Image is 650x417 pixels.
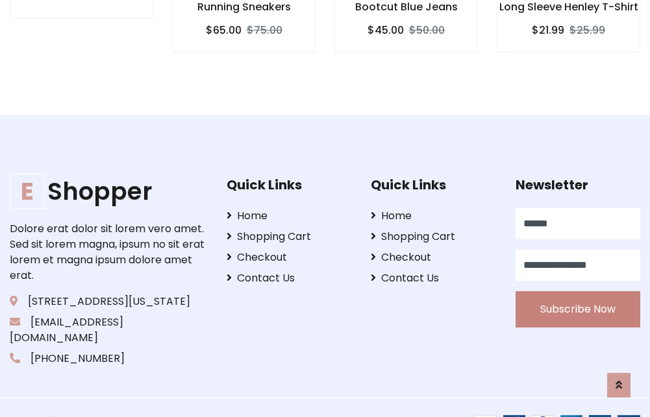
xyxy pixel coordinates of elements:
[173,1,315,13] h6: Running Sneakers
[532,24,564,36] h6: $21.99
[371,270,495,286] a: Contact Us
[227,250,351,265] a: Checkout
[10,221,206,283] p: Dolore erat dolor sit lorem vero amet. Sed sit lorem magna, ipsum no sit erat lorem et magna ipsu...
[10,294,206,309] p: [STREET_ADDRESS][US_STATE]
[371,208,495,224] a: Home
[10,351,206,366] p: [PHONE_NUMBER]
[371,177,495,193] h5: Quick Links
[247,23,282,38] del: $75.00
[569,23,605,38] del: $25.99
[371,250,495,265] a: Checkout
[10,177,206,206] h1: Shopper
[227,208,351,224] a: Home
[227,270,351,286] a: Contact Us
[516,177,640,193] h5: Newsletter
[10,177,206,206] a: EShopper
[516,291,640,328] button: Subscribe Now
[409,23,445,38] del: $50.00
[206,24,242,36] h6: $65.00
[10,174,45,209] span: E
[371,229,495,244] a: Shopping Cart
[497,1,640,13] h6: Long Sleeve Henley T-Shirt
[368,24,404,36] h6: $45.00
[227,177,351,193] h5: Quick Links
[335,1,477,13] h6: Bootcut Blue Jeans
[10,315,206,346] p: [EMAIL_ADDRESS][DOMAIN_NAME]
[227,229,351,244] a: Shopping Cart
